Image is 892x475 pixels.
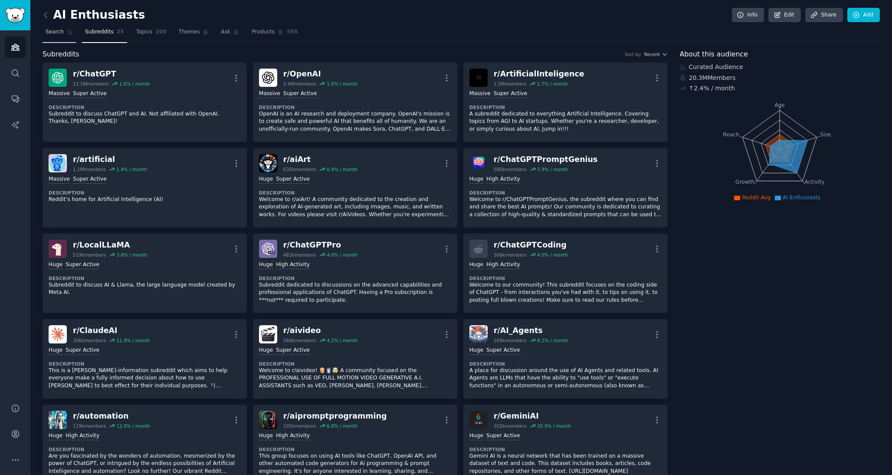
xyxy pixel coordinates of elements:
[49,346,62,355] div: Huge
[43,148,247,228] a: artificialr/artificial1.1Mmembers1.4% / monthMassiveSuper ActiveDescriptionReddit’s home for Arti...
[218,25,243,43] a: Ask
[49,90,70,98] div: Massive
[735,179,754,185] tspan: Growth
[259,69,277,87] img: OpenAI
[43,63,247,142] a: ChatGPTr/ChatGPT11.1Mmembers1.6% / monthMassiveSuper ActiveDescriptionSubreddit to discuss ChatGP...
[494,411,571,422] div: r/ GeminiAI
[49,69,67,87] img: ChatGPT
[644,51,660,57] span: Recent
[73,166,106,172] div: 1.1M members
[117,28,124,36] span: 25
[259,361,451,367] dt: Description
[49,325,67,343] img: ClaudeAI
[49,281,241,297] p: Subreddit to discuss AI & Llama, the large language model created by Meta AI.
[73,252,106,258] div: 519k members
[253,148,457,228] a: aiArtr/aiArt635kmembers0.4% / monthHugeSuper ActiveDescriptionWelcome to r/aiArt! A community ded...
[259,411,277,429] img: aipromptprogramming
[49,240,67,258] img: LocalLLaMA
[253,319,457,399] a: aivideor/aivideo266kmembers4.2% / monthHugeSuper ActiveDescriptionWelcome to r/aivideo! 🍿🥤🤯 A com...
[680,63,880,72] div: Curated Audience
[463,148,668,228] a: ChatGPTPromptGeniusr/ChatGPTPromptGenius580kmembers5.9% / monthHugeHigh ActivityDescriptionWelcom...
[179,28,200,36] span: Themes
[723,131,739,137] tspan: Reach
[537,81,568,87] div: 1.7 % / month
[469,411,488,429] img: GeminiAI
[463,234,668,313] a: r/ChatGPTCoding308kmembers4.0% / monthHugeHigh ActivityDescriptionWelcome to our community! This ...
[783,195,820,201] span: AI Enthusiasts
[494,154,598,165] div: r/ ChatGPTPromptGenius
[494,166,527,172] div: 580k members
[327,252,357,258] div: 4.0 % / month
[494,325,568,336] div: r/ AI_Agents
[119,81,150,87] div: 1.6 % / month
[49,367,241,390] p: This is a [PERSON_NAME]-information subreddit which aims to help everyone make a fully informed d...
[73,175,107,184] div: Super Active
[49,446,241,452] dt: Description
[259,190,451,196] dt: Description
[469,154,488,172] img: ChatGPTPromptGenius
[680,49,748,60] span: About this audience
[49,190,241,196] dt: Description
[469,325,488,343] img: AI_Agents
[276,346,310,355] div: Super Active
[469,110,662,133] p: A subreddit dedicated to everything Artificial Intelligence. Covering topics from AGI to AI start...
[494,423,527,429] div: 102k members
[252,28,275,36] span: Products
[283,423,316,429] div: 105k members
[49,104,241,110] dt: Description
[73,240,147,251] div: r/ LocalLLaMA
[249,25,301,43] a: Products565
[469,104,662,110] dt: Description
[689,84,735,93] div: ↑ 2.4 % / month
[259,90,280,98] div: Massive
[463,319,668,399] a: AI_Agentsr/AI_Agents189kmembers8.2% / monthHugeSuper ActiveDescriptionA place for discussion arou...
[625,51,641,57] div: Sort by
[469,175,483,184] div: Huge
[680,73,880,82] div: 20.3M Members
[43,319,247,399] a: ClaudeAIr/ClaudeAI306kmembers11.8% / monthHugeSuper ActiveDescriptionThis is a [PERSON_NAME]-info...
[259,104,451,110] dt: Description
[253,234,457,313] a: ChatGPTPror/ChatGPTPro482kmembers4.0% / monthHugeHigh ActivityDescriptionSubreddit dedicated to d...
[283,166,316,172] div: 635k members
[116,166,147,172] div: 1.4 % / month
[469,367,662,390] p: A place for discussion around the use of AI Agents and related tools. AI Agents are LLMs that hav...
[486,261,520,269] div: High Activity
[283,154,357,165] div: r/ aiArt
[49,175,70,184] div: Massive
[494,90,528,98] div: Super Active
[283,240,357,251] div: r/ ChatGPTPro
[276,432,310,440] div: High Activity
[66,261,99,269] div: Super Active
[732,8,764,23] a: Info
[469,190,662,196] dt: Description
[133,25,170,43] a: Topics200
[73,411,150,422] div: r/ automation
[116,423,150,429] div: 12.0 % / month
[327,81,357,87] div: 1.6 % / month
[283,325,357,336] div: r/ aivideo
[259,261,273,269] div: Huge
[82,25,127,43] a: Subreddits25
[259,432,273,440] div: Huge
[221,28,230,36] span: Ask
[283,411,387,422] div: r/ aipromptprogramming
[73,69,150,79] div: r/ ChatGPT
[73,90,107,98] div: Super Active
[283,252,316,258] div: 482k members
[49,361,241,367] dt: Description
[469,281,662,304] p: Welcome to our community! This subreddit focuses on the coding side of ChatGPT - from interaction...
[49,154,67,172] img: artificial
[49,110,241,125] p: Subreddit to discuss ChatGPT and AI. Not affiliated with OpenAI. Thanks, [PERSON_NAME]!
[537,252,568,258] div: 4.0 % / month
[327,166,357,172] div: 0.4 % / month
[73,337,106,343] div: 306k members
[49,196,241,204] p: Reddit’s home for Artificial Intelligence (AI)
[768,8,801,23] a: Edit
[469,196,662,219] p: Welcome to r/ChatGPTPromptGenius, the subreddit where you can find and share the best AI prompts!...
[43,8,145,22] h2: AI Enthusiasts
[469,432,483,440] div: Huge
[283,90,317,98] div: Super Active
[66,432,99,440] div: High Activity
[49,432,62,440] div: Huge
[494,337,527,343] div: 189k members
